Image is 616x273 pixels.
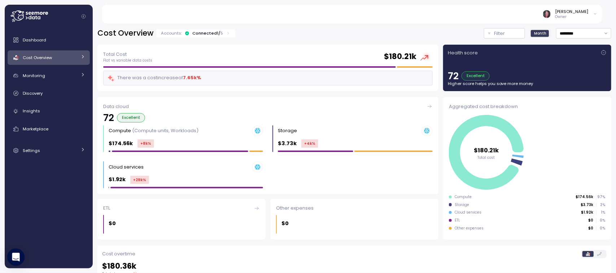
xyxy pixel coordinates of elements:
p: $1.92k [581,210,593,215]
p: $0 [588,226,593,231]
h2: Cost Overview [97,28,153,39]
div: Data cloud [103,103,433,110]
div: Other expenses [276,205,433,212]
p: 0 % [597,226,605,231]
a: ETL$0 [97,199,266,240]
div: Open Intercom Messenger [7,249,25,266]
span: Marketplace [23,126,48,132]
p: Owner [555,14,589,19]
tspan: Total cost [478,155,495,160]
div: 7.65k % [183,74,201,81]
h2: $ 180.36k [102,261,607,272]
span: Cost Overview [23,55,52,61]
div: ETL [103,205,260,212]
span: Monitoring [23,73,45,79]
div: Cloud services [109,164,144,171]
span: Dashboard [23,37,46,43]
img: ACg8ocLDuIZlR5f2kIgtapDwVC7yp445s3OgbrQTIAV7qYj8P05r5pI=s96-c [543,10,551,18]
p: 72 [103,113,114,122]
p: $1.92k [109,175,126,184]
div: Excellent [117,113,145,122]
p: Higher score helps you save more money [448,81,607,86]
p: (Compute units, Workloads) [132,127,198,134]
p: Filter [494,30,505,37]
p: Total Cost [103,51,152,58]
div: Cloud services [455,210,481,215]
div: Compute [109,127,198,134]
span: Insights [23,108,40,114]
div: +8k % [137,139,154,148]
a: Insights [8,104,90,118]
div: Other expenses [455,226,484,231]
p: $3.73k [278,139,297,148]
div: Storage [278,127,297,134]
a: Settings [8,143,90,158]
div: Aggregated cost breakdown [449,103,606,110]
span: Settings [23,148,40,153]
p: Health score [448,49,478,57]
span: Month [534,31,547,36]
div: +29k % [130,176,149,184]
span: Discovery [23,90,43,96]
p: 2 % [597,202,605,207]
p: Flat vs variable data costs [103,58,152,63]
div: ETL [455,218,460,223]
p: 97 % [597,194,605,200]
p: $174.56k [109,139,133,148]
div: There was a cost increase of [107,74,201,82]
a: Data cloud72ExcellentCompute (Compute units, Workloads)$174.56k+8k%Storage $3.73k+4k%Cloud servic... [97,97,438,194]
a: Marketplace [8,122,90,136]
p: $0 [109,219,116,228]
h2: $ 180.21k [384,52,417,62]
p: Accounts: [161,30,182,36]
a: Monitoring [8,68,90,83]
p: $0 [281,219,289,228]
p: 72 [448,71,459,81]
a: Dashboard [8,33,90,47]
div: Connected 1 / [192,30,223,36]
p: $174.56k [576,194,593,200]
p: 5 [220,30,223,36]
div: Accounts:Connected1/5 [156,29,235,37]
p: 0 % [597,218,605,223]
div: Compute [455,194,472,200]
div: Excellent [462,71,490,81]
p: $0 [588,218,593,223]
a: Cost Overview [8,50,90,65]
p: $3.73k [581,202,593,207]
p: 1 % [597,210,605,215]
p: Cost overtime [102,250,135,258]
button: Collapse navigation [79,14,88,19]
a: Discovery [8,86,90,100]
div: [PERSON_NAME] [555,9,589,14]
div: Storage [455,202,469,207]
tspan: $180.21k [474,146,499,154]
button: Filter [484,28,525,39]
div: +4k % [301,139,318,148]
